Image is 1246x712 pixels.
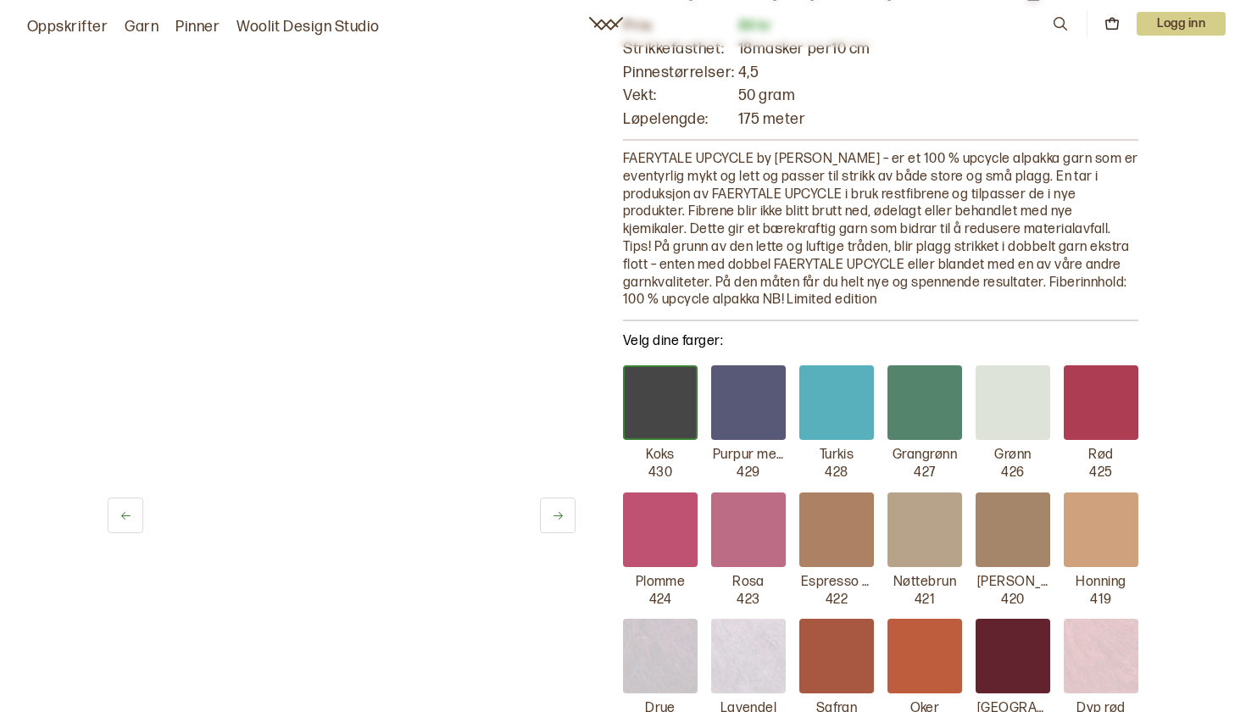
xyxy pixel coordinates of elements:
[1089,464,1112,482] p: 425
[648,464,672,482] p: 430
[1064,619,1138,693] img: Dyp rød
[732,574,765,592] p: Rosa
[820,447,854,464] p: Turkis
[711,619,786,693] img: Lavendel
[623,331,1138,352] p: Velg dine farger:
[1090,592,1111,609] p: 419
[914,464,935,482] p: 427
[623,63,735,82] p: Pinnestørrelser:
[646,447,675,464] p: Koks
[1137,12,1226,36] button: User dropdown
[175,15,220,39] a: Pinner
[915,592,935,609] p: 421
[893,574,956,592] p: Nøttebrun
[636,574,686,592] p: Plomme
[236,15,380,39] a: Woolit Design Studio
[27,15,108,39] a: Oppskrifter
[713,447,784,464] p: Purpur melert
[737,464,759,482] p: 429
[977,574,1049,592] p: [PERSON_NAME]
[801,574,872,592] p: Espresso melert
[1001,592,1024,609] p: 420
[738,86,1138,105] p: 50 gram
[1137,12,1226,36] p: Logg inn
[1076,574,1126,592] p: Honning
[825,464,848,482] p: 428
[649,592,671,609] p: 424
[623,86,735,105] p: Vekt:
[893,447,957,464] p: Grangrønn
[589,17,623,31] a: Woolit
[994,447,1031,464] p: Grønn
[738,109,1138,129] p: 175 meter
[1088,447,1113,464] p: Rød
[826,592,848,609] p: 422
[738,39,1138,58] p: 18 masker per 10 cm
[623,619,698,693] img: Drue
[623,109,735,129] p: Løpelengde:
[737,592,759,609] p: 423
[125,15,159,39] a: Garn
[623,151,1138,309] p: FAERYTALE UPCYCLE by [PERSON_NAME] – er et 100 % upcycle alpakka garn som er eventyrlig mykt og l...
[738,63,1138,82] p: 4,5
[1001,464,1024,482] p: 426
[623,39,735,58] p: Strikkefasthet:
